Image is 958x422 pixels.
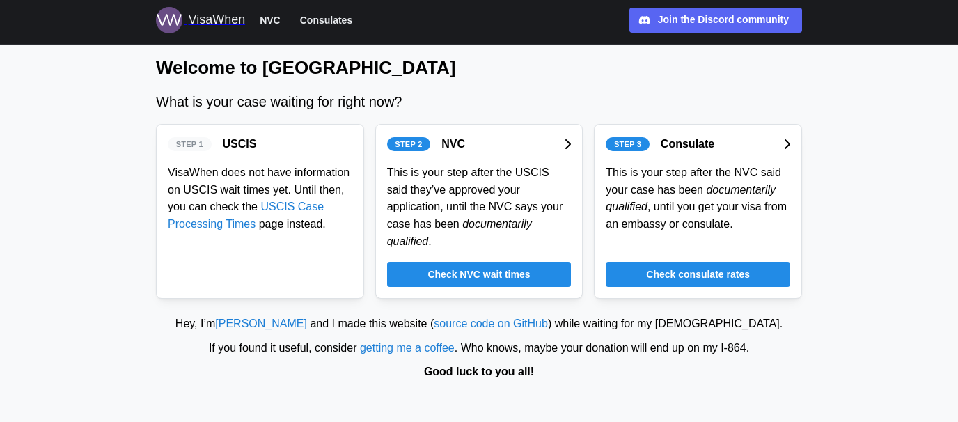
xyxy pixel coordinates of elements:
button: NVC [253,11,287,29]
img: Logo for VisaWhen [156,7,182,33]
div: This is your step after the NVC said your case has been , until you get your visa from an embassy... [606,164,790,233]
span: Step 1 [176,138,203,150]
span: Step 2 [395,138,422,150]
div: Good luck to you all! [7,364,951,381]
div: This is your step after the USCIS said they’ve approved your application, until the NVC says your... [387,164,572,251]
a: Logo for VisaWhen VisaWhen [156,7,245,33]
h1: Welcome to [GEOGRAPHIC_DATA] [156,56,802,80]
div: VisaWhen does not have information on USCIS wait times yet. Until then, you can check the page in... [168,164,352,233]
span: Step 3 [614,138,641,150]
a: Check NVC wait times [387,262,572,287]
div: NVC [441,136,465,153]
button: Consulates [294,11,359,29]
a: Step 3Consulate [606,136,790,153]
a: Step 2NVC [387,136,572,153]
em: documentarily qualified [387,218,532,247]
div: USCIS [223,136,257,153]
a: getting me a coffee [360,342,455,354]
div: What is your case waiting for right now? [156,91,802,113]
span: Check NVC wait times [427,263,530,286]
div: Join the Discord community [658,13,789,28]
span: Consulates [300,12,352,29]
span: NVC [260,12,281,29]
div: Consulate [661,136,714,153]
a: Check consulate rates [606,262,790,287]
div: VisaWhen [188,10,245,30]
a: Join the Discord community [629,8,802,33]
a: source code on GitHub [434,318,548,329]
a: [PERSON_NAME] [215,318,307,329]
div: If you found it useful, consider . Who knows, maybe your donation will end up on my I‑864. [7,340,951,357]
span: Check consulate rates [646,263,750,286]
div: Hey, I’m and I made this website ( ) while waiting for my [DEMOGRAPHIC_DATA]. [7,315,951,333]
